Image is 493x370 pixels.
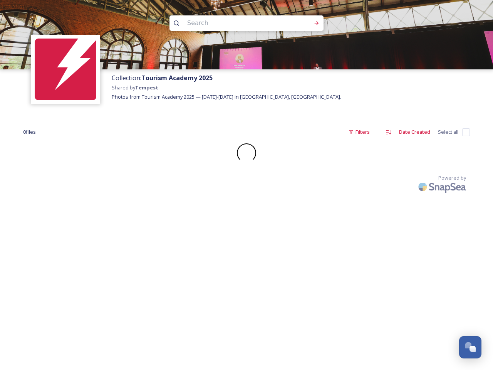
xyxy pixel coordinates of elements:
span: Shared by [112,84,158,91]
img: SnapSea Logo [416,178,470,196]
span: 0 file s [23,128,36,136]
span: Select all [438,128,458,136]
span: Powered by [438,174,466,182]
div: Date Created [395,124,434,140]
button: Open Chat [459,336,481,358]
img: tempest-red-icon-rounded.png [35,39,96,100]
span: Photos from Tourism Academy 2025 — [DATE]-[DATE] in [GEOGRAPHIC_DATA], [GEOGRAPHIC_DATA]. [112,93,341,100]
strong: Tempest [135,84,158,91]
strong: Tourism Academy 2025 [141,74,213,82]
div: Filters [345,124,374,140]
input: Search [183,15,289,32]
span: Collection: [112,74,213,82]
